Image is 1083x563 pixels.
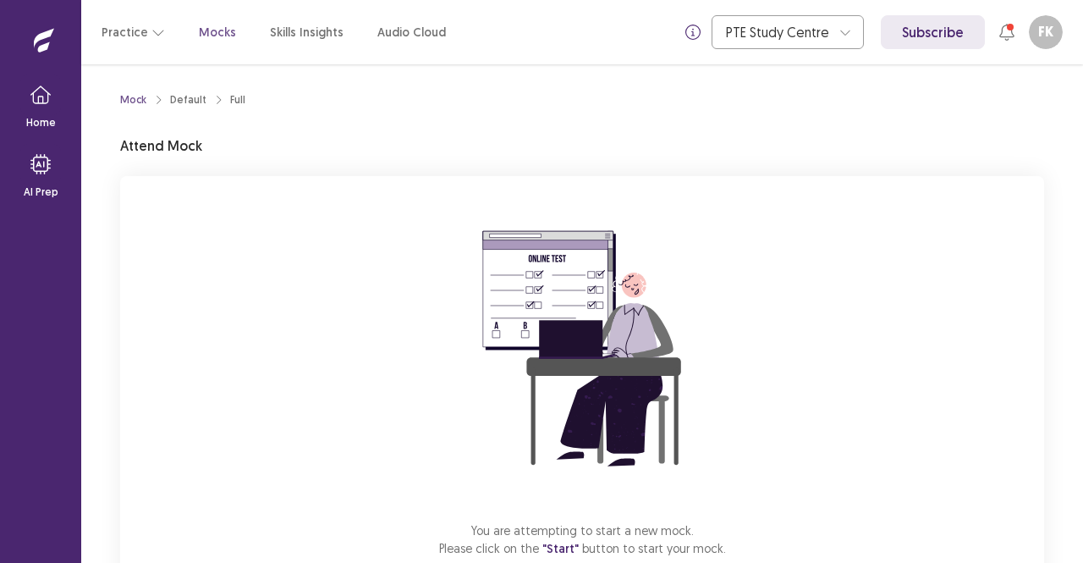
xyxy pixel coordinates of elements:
p: AI Prep [24,185,58,200]
a: Mocks [199,24,236,41]
button: FK [1029,15,1063,49]
div: PTE Study Centre [726,16,831,48]
button: Practice [102,17,165,47]
nav: breadcrumb [120,92,245,108]
p: Home [26,115,56,130]
div: Full [230,92,245,108]
p: You are attempting to start a new mock. Please click on the button to start your mock. [439,522,726,558]
span: "Start" [542,541,579,556]
button: info [678,17,708,47]
a: Skills Insights [270,24,344,41]
img: attend-mock [430,196,734,501]
a: Mock [120,92,146,108]
a: Subscribe [881,15,985,49]
a: Audio Cloud [377,24,446,41]
p: Attend Mock [120,135,202,156]
div: Default [170,92,206,108]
